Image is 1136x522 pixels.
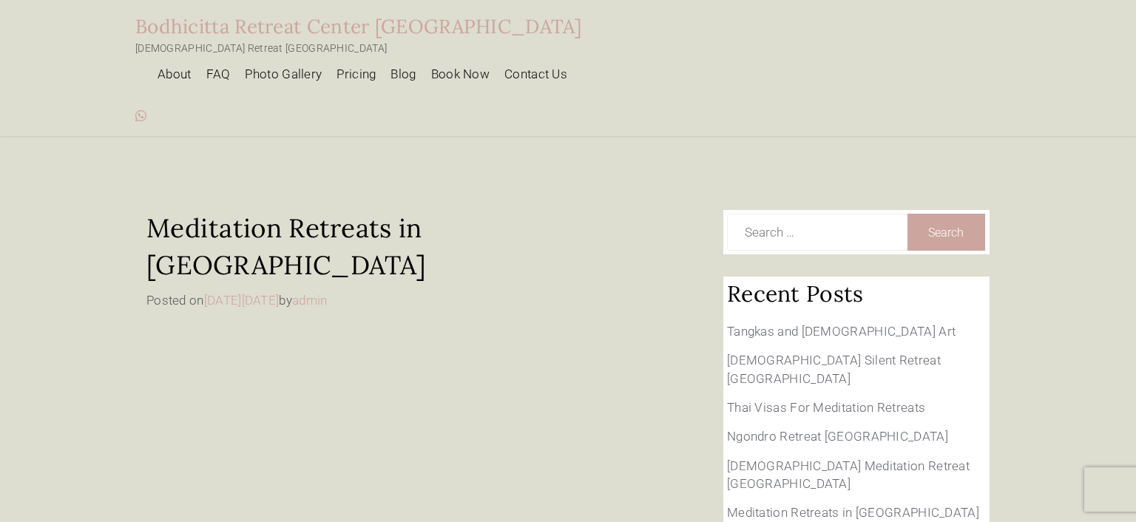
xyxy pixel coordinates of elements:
time: [DATE] [242,293,280,308]
a: Bodhicitta Retreat Center [GEOGRAPHIC_DATA] [135,14,581,38]
a: Contact Us [493,67,571,92]
a: FAQ [195,67,234,92]
input: Search [907,214,985,251]
a: Ngondro Retreat [GEOGRAPHIC_DATA] [727,429,948,444]
span: Posted on [146,293,279,308]
a: [DEMOGRAPHIC_DATA] Meditation Retreat [GEOGRAPHIC_DATA] [727,458,970,491]
a: Blog [379,67,419,92]
a: Thai Visas For Meditation Retreats [727,400,925,415]
a: Pricing [325,67,379,92]
p: [DEMOGRAPHIC_DATA] Retreat [GEOGRAPHIC_DATA] [135,41,581,56]
a: About [146,67,195,92]
h2: Recent Posts [727,280,986,308]
a: [DEMOGRAPHIC_DATA] Silent Retreat [GEOGRAPHIC_DATA] [727,353,941,385]
a: admin [292,293,328,308]
time: [DATE] [204,293,242,308]
h1: Meditation Retreats in [GEOGRAPHIC_DATA] [146,210,701,284]
a: Book Now [420,67,493,92]
span: by [279,293,327,308]
a: Photo Gallery [234,67,325,92]
a: Meditation Retreats in [GEOGRAPHIC_DATA] [727,505,979,520]
a: Tangkas and [DEMOGRAPHIC_DATA] Art [727,324,956,339]
a: [DATE][DATE] [204,293,280,308]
